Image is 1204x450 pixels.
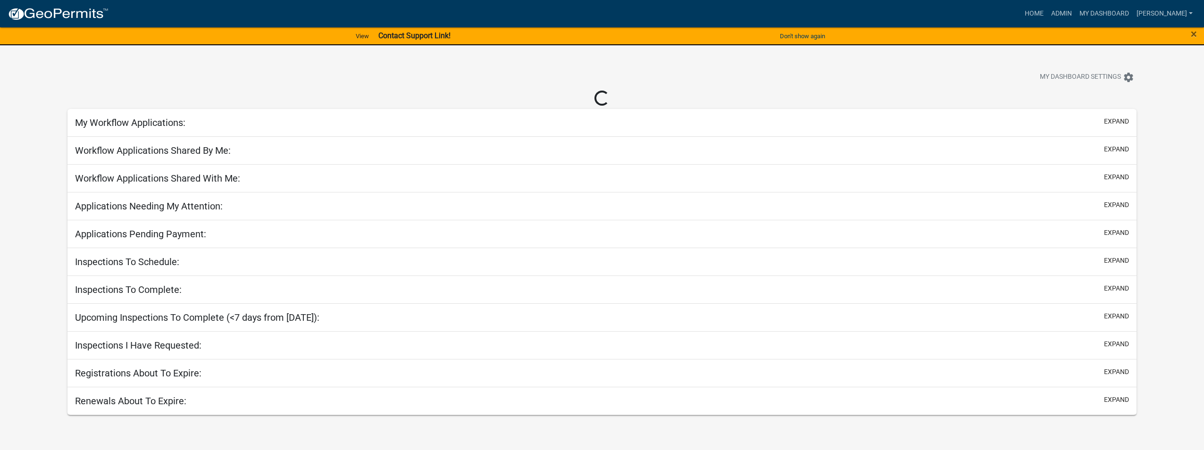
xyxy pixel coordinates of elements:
i: settings [1123,72,1134,83]
button: expand [1104,367,1129,377]
button: expand [1104,311,1129,321]
h5: Upcoming Inspections To Complete (<7 days from [DATE]): [75,312,319,323]
button: expand [1104,117,1129,126]
a: View [352,28,373,44]
h5: Applications Needing My Attention: [75,200,223,212]
span: My Dashboard Settings [1040,72,1121,83]
a: [PERSON_NAME] [1133,5,1196,23]
h5: Inspections To Schedule: [75,256,179,267]
button: Close [1191,28,1197,40]
a: My Dashboard [1076,5,1133,23]
button: expand [1104,283,1129,293]
strong: Contact Support Link! [378,31,451,40]
h5: Workflow Applications Shared By Me: [75,145,231,156]
button: expand [1104,256,1129,266]
button: My Dashboard Settingssettings [1032,68,1142,86]
h5: Inspections To Complete: [75,284,182,295]
span: × [1191,27,1197,41]
button: expand [1104,228,1129,238]
h5: Applications Pending Payment: [75,228,206,240]
button: expand [1104,339,1129,349]
h5: Registrations About To Expire: [75,367,201,379]
h5: My Workflow Applications: [75,117,185,128]
button: Don't show again [776,28,829,44]
button: expand [1104,200,1129,210]
a: Home [1021,5,1047,23]
a: Admin [1047,5,1076,23]
h5: Workflow Applications Shared With Me: [75,173,240,184]
button: expand [1104,172,1129,182]
h5: Renewals About To Expire: [75,395,186,407]
button: expand [1104,144,1129,154]
h5: Inspections I Have Requested: [75,340,201,351]
button: expand [1104,395,1129,405]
